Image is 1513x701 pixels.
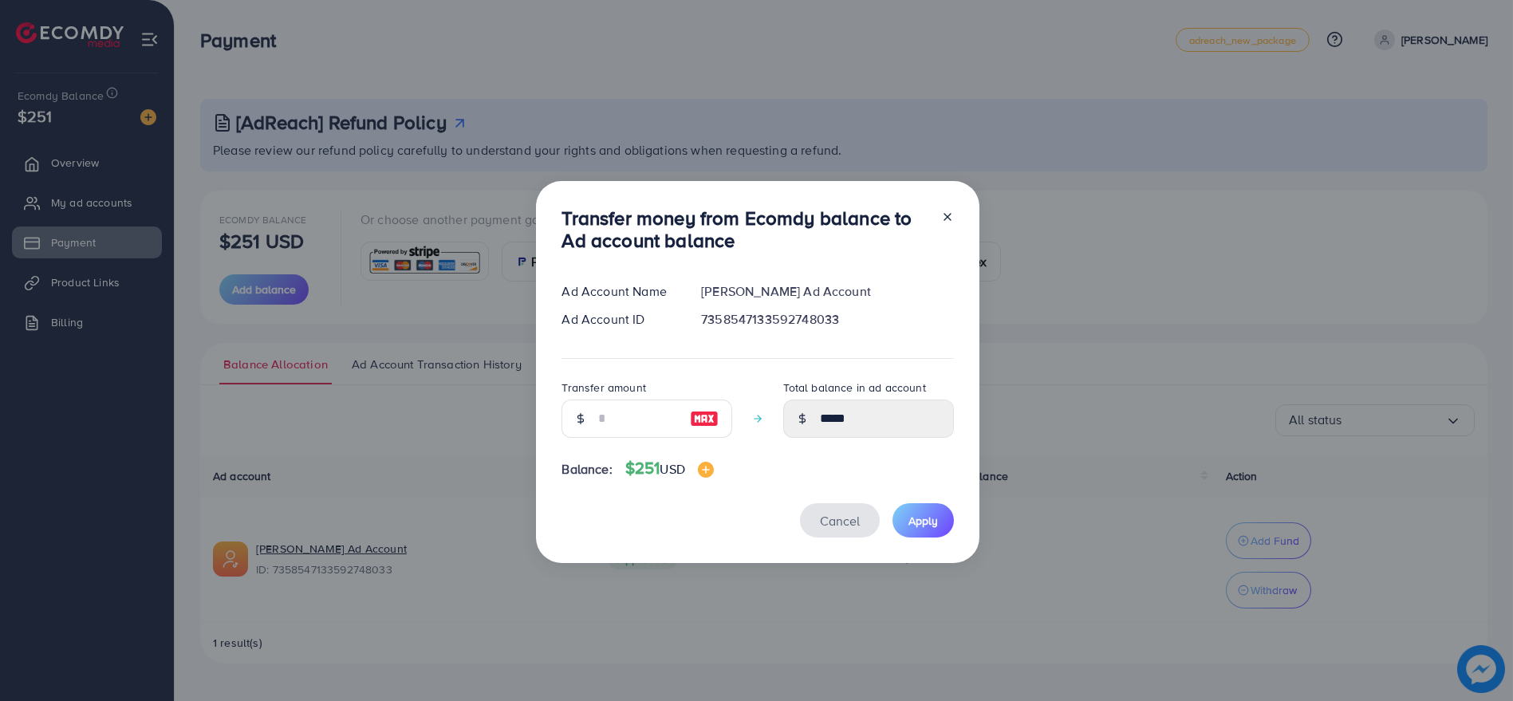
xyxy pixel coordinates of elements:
[698,462,714,478] img: image
[561,207,928,253] h3: Transfer money from Ecomdy balance to Ad account balance
[549,310,688,329] div: Ad Account ID
[892,503,954,538] button: Apply
[561,460,612,478] span: Balance:
[688,282,967,301] div: [PERSON_NAME] Ad Account
[688,310,967,329] div: 7358547133592748033
[660,460,684,478] span: USD
[783,380,925,396] label: Total balance in ad account
[800,503,880,538] button: Cancel
[690,409,719,428] img: image
[561,380,645,396] label: Transfer amount
[549,282,688,301] div: Ad Account Name
[908,513,938,529] span: Apply
[625,459,714,478] h4: $251
[820,512,860,530] span: Cancel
